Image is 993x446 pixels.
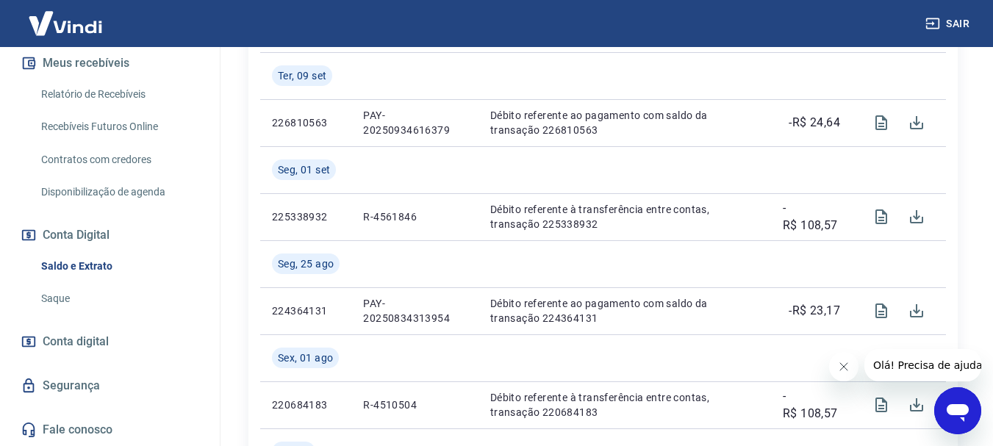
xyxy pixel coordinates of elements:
a: Contratos com credores [35,145,202,175]
button: Sair [922,10,975,37]
a: Relatório de Recebíveis [35,79,202,109]
a: Fale conosco [18,414,202,446]
p: -R$ 24,64 [789,114,840,132]
a: Conta digital [18,325,202,358]
a: Segurança [18,370,202,402]
span: Seg, 01 set [278,162,330,177]
iframe: Fechar mensagem [829,352,858,381]
span: Visualizar [864,199,899,234]
p: Débito referente ao pagamento com saldo da transação 226810563 [490,108,759,137]
span: Visualizar [864,105,899,140]
span: Visualizar [864,293,899,328]
button: Meus recebíveis [18,47,202,79]
p: R-4510504 [363,398,466,412]
a: Disponibilização de agenda [35,177,202,207]
span: Download [899,105,934,140]
p: -R$ 108,57 [783,199,840,234]
iframe: Botão para abrir a janela de mensagens [934,387,981,434]
span: Olá! Precisa de ajuda? [9,10,123,22]
span: Conta digital [43,331,109,352]
p: 220684183 [272,398,340,412]
a: Saldo e Extrato [35,251,202,281]
img: Vindi [18,1,113,46]
span: Download [899,293,934,328]
p: Débito referente à transferência entre contas, transação 225338932 [490,202,759,231]
span: Ter, 09 set [278,68,326,83]
p: 224364131 [272,303,340,318]
span: Sex, 01 ago [278,350,333,365]
a: Saque [35,284,202,314]
span: Seg, 25 ago [278,256,334,271]
button: Conta Digital [18,219,202,251]
p: Débito referente à transferência entre contas, transação 220684183 [490,390,759,420]
a: Recebíveis Futuros Online [35,112,202,142]
p: -R$ 108,57 [783,387,840,422]
p: PAY-20250934616379 [363,108,466,137]
p: PAY-20250834313954 [363,296,466,325]
span: Visualizar [864,387,899,422]
span: Download [899,199,934,234]
p: 225338932 [272,209,340,224]
p: 226810563 [272,115,340,130]
iframe: Mensagem da empresa [864,349,981,381]
p: R-4561846 [363,209,466,224]
span: Download [899,387,934,422]
p: -R$ 23,17 [789,302,840,320]
p: Débito referente ao pagamento com saldo da transação 224364131 [490,296,759,325]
